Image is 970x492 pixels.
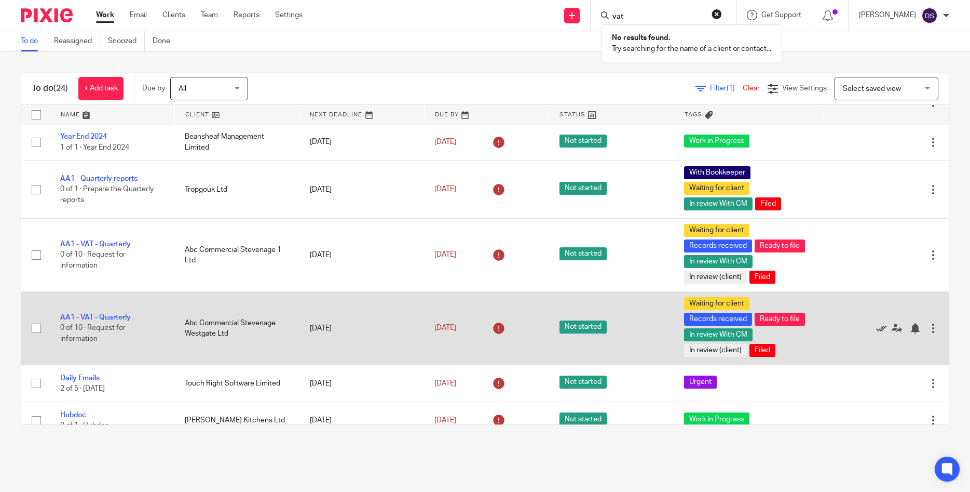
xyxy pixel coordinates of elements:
[684,135,749,148] span: Work in Progress
[60,241,131,248] a: AA1 - VAT - Quarterly
[684,197,753,210] span: In review With CM
[559,413,607,425] span: Not started
[162,10,185,20] a: Clients
[60,375,100,382] a: Daily Emails
[559,135,607,148] span: Not started
[712,9,722,19] button: Clear
[684,182,749,195] span: Waiting for client
[130,10,147,20] a: Email
[153,31,178,51] a: Done
[174,218,299,291] td: Abc Commercial Stevenage 1 Ltd
[60,422,109,430] span: 0 of 1 · Hubdoc
[32,83,68,94] h1: To do
[299,161,424,218] td: [DATE]
[684,297,749,310] span: Waiting for client
[54,31,100,51] a: Reassigned
[755,240,805,252] span: Ready to file
[859,10,916,20] p: [PERSON_NAME]
[761,11,801,19] span: Get Support
[174,124,299,161] td: Beansheaf Management Limited
[179,85,186,92] span: All
[142,83,165,94] p: Due by
[434,325,456,332] span: [DATE]
[434,417,456,424] span: [DATE]
[684,224,749,237] span: Waiting for client
[60,325,126,343] span: 0 of 10 · Request for information
[685,112,702,117] span: Tags
[710,85,743,92] span: Filter
[684,255,753,268] span: In review With CM
[96,10,114,20] a: Work
[60,175,138,182] a: AA1 - Quarterly reports
[559,321,607,334] span: Not started
[60,251,126,270] span: 0 of 10 · Request for information
[434,138,456,145] span: [DATE]
[743,85,760,92] a: Clear
[299,291,424,365] td: [DATE]
[60,186,154,204] span: 0 of 1 · Prepare the Quarterly reports
[727,85,735,92] span: (1)
[559,247,607,260] span: Not started
[299,365,424,402] td: [DATE]
[559,376,607,389] span: Not started
[53,84,68,92] span: (24)
[559,182,607,195] span: Not started
[21,31,46,51] a: To do
[434,380,456,387] span: [DATE]
[684,413,749,425] span: Work in Progress
[60,385,105,392] span: 2 of 5 · [DATE]
[684,344,747,357] span: In review (client)
[201,10,218,20] a: Team
[174,161,299,218] td: Tropgouk Ltd
[275,10,303,20] a: Settings
[684,271,747,284] span: In review (client)
[108,31,145,51] a: Snoozed
[434,186,456,193] span: [DATE]
[611,12,705,22] input: Search
[60,411,86,419] a: Hubdoc
[299,218,424,291] td: [DATE]
[174,291,299,365] td: Abc Commercial Stevenage Westgate Ltd
[921,7,938,24] img: svg%3E
[78,77,124,100] a: + Add task
[174,365,299,402] td: Touch Right Software Limited
[684,328,753,341] span: In review With CM
[434,251,456,259] span: [DATE]
[21,8,73,22] img: Pixie
[174,402,299,439] td: [PERSON_NAME] Kitchens Ltd
[299,124,424,161] td: [DATE]
[749,271,775,284] span: Filed
[749,344,775,357] span: Filed
[843,85,901,92] span: Select saved view
[684,376,717,389] span: Urgent
[782,85,827,92] span: View Settings
[684,166,750,179] span: With Bookkeeper
[60,314,131,321] a: AA1 - VAT - Quarterly
[876,323,892,334] a: Mark as done
[755,197,781,210] span: Filed
[60,144,129,151] span: 1 of 1 · Year End 2024
[755,313,805,326] span: Ready to file
[299,402,424,439] td: [DATE]
[60,133,107,140] a: Year End 2024
[684,313,752,326] span: Records received
[684,240,752,252] span: Records received
[234,10,259,20] a: Reports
